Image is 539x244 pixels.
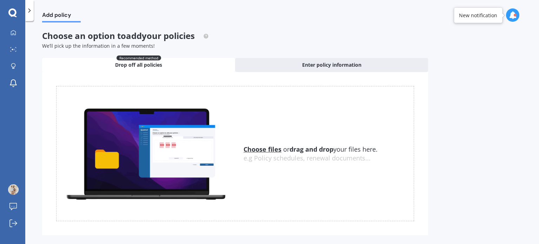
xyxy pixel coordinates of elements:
[115,61,162,68] span: Drop off all policies
[244,145,281,153] u: Choose files
[42,12,81,21] span: Add policy
[117,55,161,60] span: Recommended method
[117,30,195,41] span: to add your policies
[244,154,414,162] div: e.g Policy schedules, renewal documents...
[56,104,235,203] img: upload.de96410c8ce839c3fdd5.gif
[290,145,333,153] b: drag and drop
[42,42,155,49] span: We’ll pick up the information in a few moments!
[42,30,209,41] span: Choose an option
[302,61,361,68] span: Enter policy information
[459,12,497,19] div: New notification
[244,145,378,153] span: or your files here.
[8,184,19,195] img: picture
